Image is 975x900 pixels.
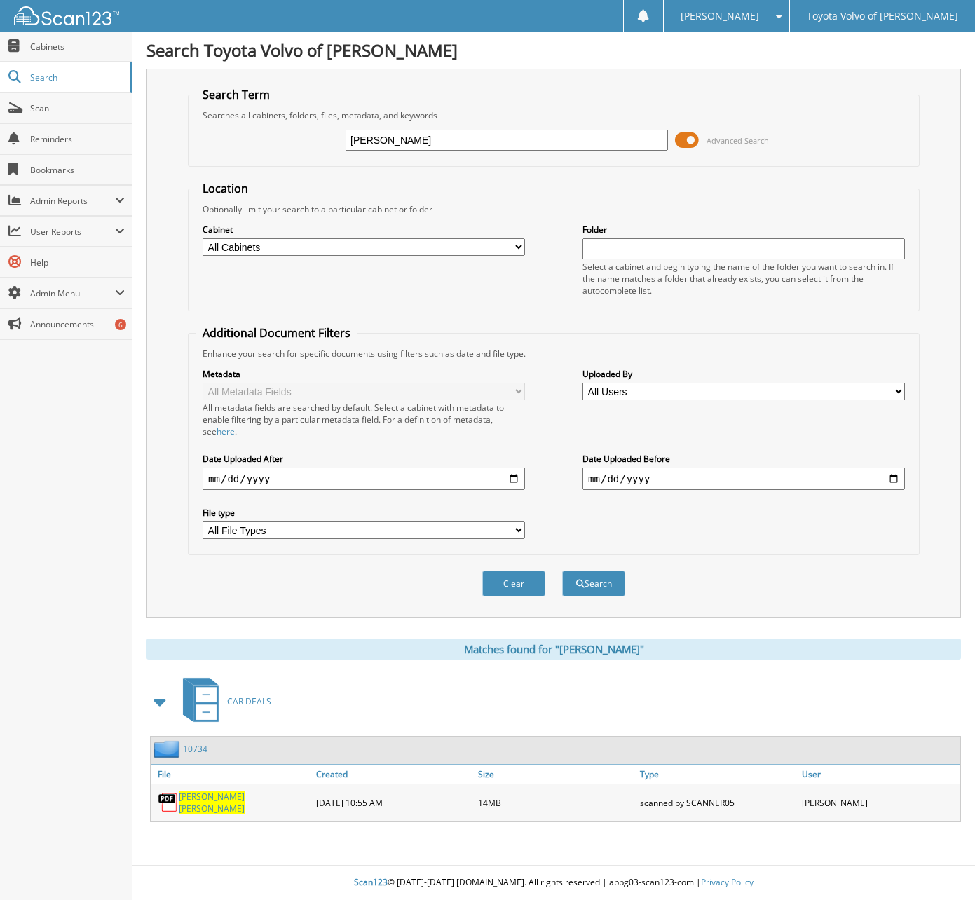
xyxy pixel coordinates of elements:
div: Enhance your search for specific documents using filters such as date and file type. [196,348,912,360]
img: folder2.png [154,740,183,758]
span: Admin Menu [30,287,115,299]
a: here [217,425,235,437]
a: Created [313,765,475,784]
iframe: Chat Widget [905,833,975,900]
span: [PERSON_NAME] [179,791,245,803]
input: start [203,468,525,490]
label: Date Uploaded Before [582,453,905,465]
a: [PERSON_NAME] [PERSON_NAME] [179,791,309,814]
div: Searches all cabinets, folders, files, metadata, and keywords [196,109,912,121]
a: 10734 [183,743,207,755]
div: Matches found for "[PERSON_NAME]" [146,639,961,660]
span: Search [30,71,123,83]
button: Clear [482,571,545,596]
a: File [151,765,313,784]
label: Date Uploaded After [203,453,525,465]
a: Privacy Policy [701,876,754,888]
span: [PERSON_NAME] [179,803,245,814]
div: 14MB [475,787,636,818]
span: Toyota Volvo of [PERSON_NAME] [807,12,958,20]
div: Optionally limit your search to a particular cabinet or folder [196,203,912,215]
span: Help [30,257,125,268]
span: Announcements [30,318,125,330]
label: Uploaded By [582,368,905,380]
input: end [582,468,905,490]
label: File type [203,507,525,519]
div: 6 [115,319,126,330]
div: [PERSON_NAME] [798,787,960,818]
div: Select a cabinet and begin typing the name of the folder you want to search in. If the name match... [582,261,905,296]
h1: Search Toyota Volvo of [PERSON_NAME] [146,39,961,62]
div: All metadata fields are searched by default. Select a cabinet with metadata to enable filtering b... [203,402,525,437]
legend: Additional Document Filters [196,325,357,341]
span: Scan123 [354,876,388,888]
label: Folder [582,224,905,236]
span: [PERSON_NAME] [681,12,759,20]
span: Scan [30,102,125,114]
a: CAR DEALS [175,674,271,729]
legend: Location [196,181,255,196]
span: CAR DEALS [227,695,271,707]
span: Cabinets [30,41,125,53]
div: scanned by SCANNER05 [636,787,798,818]
label: Metadata [203,368,525,380]
div: © [DATE]-[DATE] [DOMAIN_NAME]. All rights reserved | appg03-scan123-com | [132,866,975,900]
a: Size [475,765,636,784]
a: Type [636,765,798,784]
img: scan123-logo-white.svg [14,6,119,25]
button: Search [562,571,625,596]
span: User Reports [30,226,115,238]
img: PDF.png [158,792,179,813]
a: User [798,765,960,784]
legend: Search Term [196,87,277,102]
span: Reminders [30,133,125,145]
label: Cabinet [203,224,525,236]
div: [DATE] 10:55 AM [313,787,475,818]
span: Advanced Search [707,135,769,146]
span: Admin Reports [30,195,115,207]
span: Bookmarks [30,164,125,176]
